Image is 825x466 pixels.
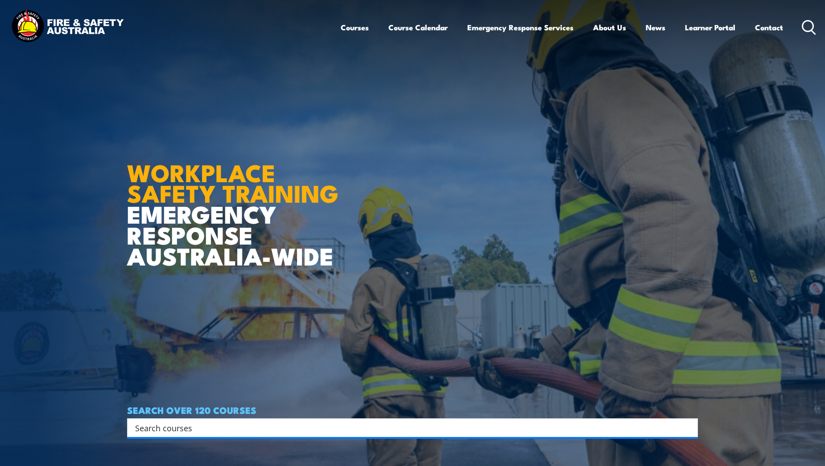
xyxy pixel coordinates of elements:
form: Search form [137,421,680,434]
a: Course Calendar [388,16,448,39]
a: Learner Portal [685,16,735,39]
a: Emergency Response Services [467,16,573,39]
a: News [646,16,665,39]
h4: SEARCH OVER 120 COURSES [127,405,698,415]
a: Contact [755,16,783,39]
input: Search input [135,421,678,434]
a: Courses [341,16,369,39]
h1: EMERGENCY RESPONSE AUSTRALIA-WIDE [127,139,345,266]
a: About Us [593,16,626,39]
strong: WORKPLACE SAFETY TRAINING [127,153,338,211]
button: Search magnifier button [682,421,695,434]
